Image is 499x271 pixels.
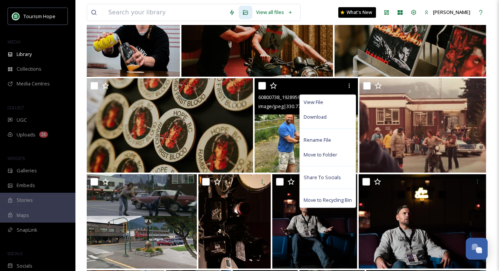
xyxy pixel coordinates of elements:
[304,113,327,121] span: Download
[466,238,488,260] button: Open Chat
[272,174,357,269] img: RM_00104.jpg
[255,78,358,173] img: 60800738_1928959137203995_2061945732167892992_n.jpg
[304,174,341,181] span: Share To Socials
[304,99,323,106] span: View File
[338,7,376,18] a: What's New
[304,197,352,204] span: Move to Recycling Bin
[421,5,474,20] a: [PERSON_NAME]
[17,212,29,219] span: Maps
[198,174,271,269] img: RM_00063.jpg
[104,4,225,21] input: Search your library
[252,5,296,20] a: View all files
[8,39,21,45] span: MEDIA
[17,116,27,124] span: UGC
[8,105,24,110] span: COLLECT
[8,251,23,256] span: SOCIALS
[304,151,337,158] span: Move to Folder
[258,103,329,110] span: image/jpeg | 330.77 kB | 720 x 960
[23,13,55,20] span: Tourism Hope
[17,131,35,138] span: Uploads
[17,226,37,234] span: SnapLink
[8,155,25,161] span: WIDGETS
[17,262,32,269] span: Socials
[12,12,20,20] img: logo.png
[39,132,48,138] div: 1k
[17,51,32,58] span: Library
[87,78,253,173] img: 4f2e0119362318d7fceb192602ff40a5274aa1ddac77f7eaf39e485d9558a2d3.jpg
[87,174,197,269] img: 4db27c1321ab8ef16aa78ab971f208b4db706f092e11544adf8a32784d7903c2.jpg
[17,197,33,204] span: Stories
[304,136,331,144] span: Rename File
[359,174,486,269] img: RM_00113.jpg
[258,93,390,101] span: 60800738_1928959137203995_2061945732167892992_n.jpg
[359,78,486,173] img: 24d13e9e1ba21db209dc1bc4eb000338e8a3af93df2d72d7974add711718abd8.jpg
[433,9,470,15] span: [PERSON_NAME]
[17,65,41,73] span: Collections
[17,182,35,189] span: Embeds
[17,167,37,174] span: Galleries
[17,80,50,87] span: Media Centres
